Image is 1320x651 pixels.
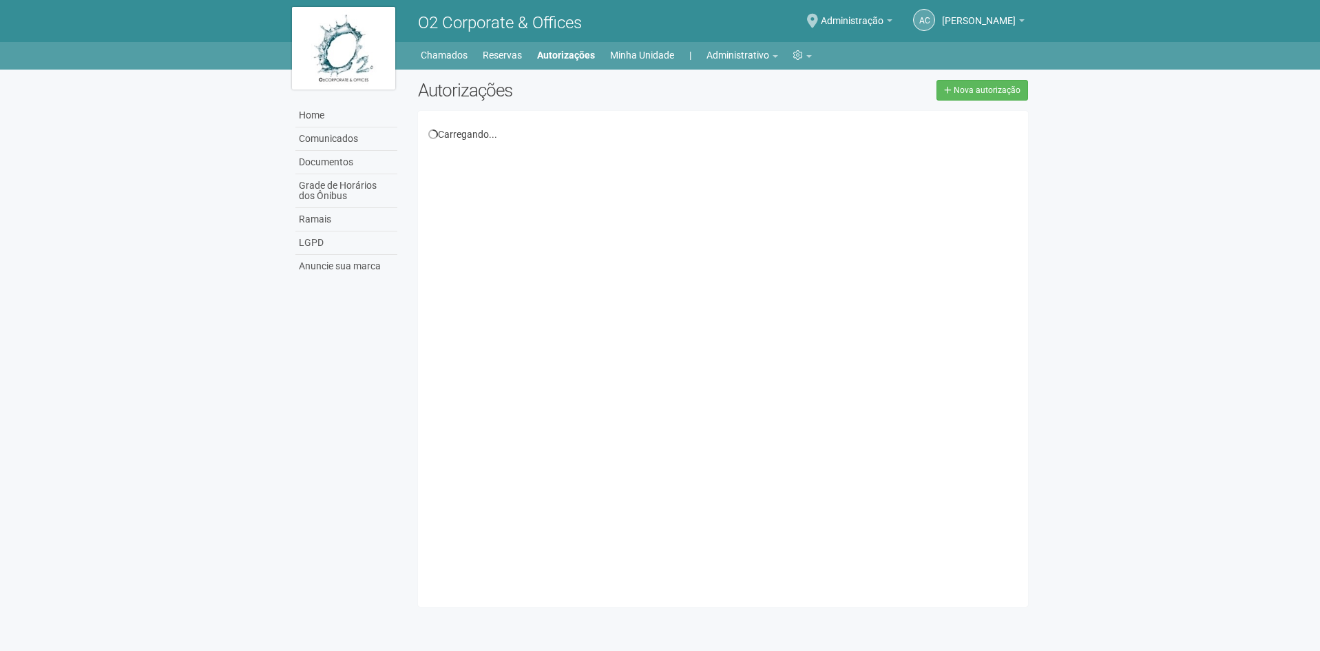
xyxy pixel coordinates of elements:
span: Ana Carla de Carvalho Silva [942,2,1016,26]
a: Documentos [295,151,397,174]
a: LGPD [295,231,397,255]
a: Nova autorização [936,80,1028,101]
a: Administração [821,17,892,28]
div: Carregando... [428,128,1018,141]
a: Comunicados [295,127,397,151]
a: [PERSON_NAME] [942,17,1025,28]
span: Administração [821,2,883,26]
a: Chamados [421,45,468,65]
a: Ramais [295,208,397,231]
a: AC [913,9,935,31]
a: Home [295,104,397,127]
a: Reservas [483,45,522,65]
img: logo.jpg [292,7,395,90]
a: | [689,45,691,65]
h2: Autorizações [418,80,713,101]
span: Nova autorização [954,85,1020,95]
a: Configurações [793,45,812,65]
a: Grade de Horários dos Ônibus [295,174,397,208]
span: O2 Corporate & Offices [418,13,582,32]
a: Minha Unidade [610,45,674,65]
a: Anuncie sua marca [295,255,397,278]
a: Administrativo [706,45,778,65]
a: Autorizações [537,45,595,65]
